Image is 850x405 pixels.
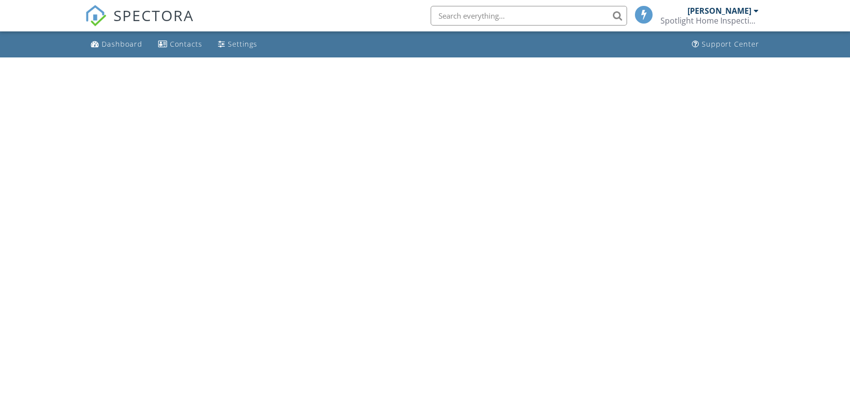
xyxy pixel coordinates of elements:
[87,35,146,54] a: Dashboard
[431,6,627,26] input: Search everything...
[85,5,107,27] img: The Best Home Inspection Software - Spectora
[170,39,202,49] div: Contacts
[688,35,763,54] a: Support Center
[102,39,142,49] div: Dashboard
[687,6,751,16] div: [PERSON_NAME]
[85,13,194,34] a: SPECTORA
[660,16,759,26] div: Spotlight Home Inspection LLC
[214,35,261,54] a: Settings
[154,35,206,54] a: Contacts
[113,5,194,26] span: SPECTORA
[702,39,759,49] div: Support Center
[228,39,257,49] div: Settings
